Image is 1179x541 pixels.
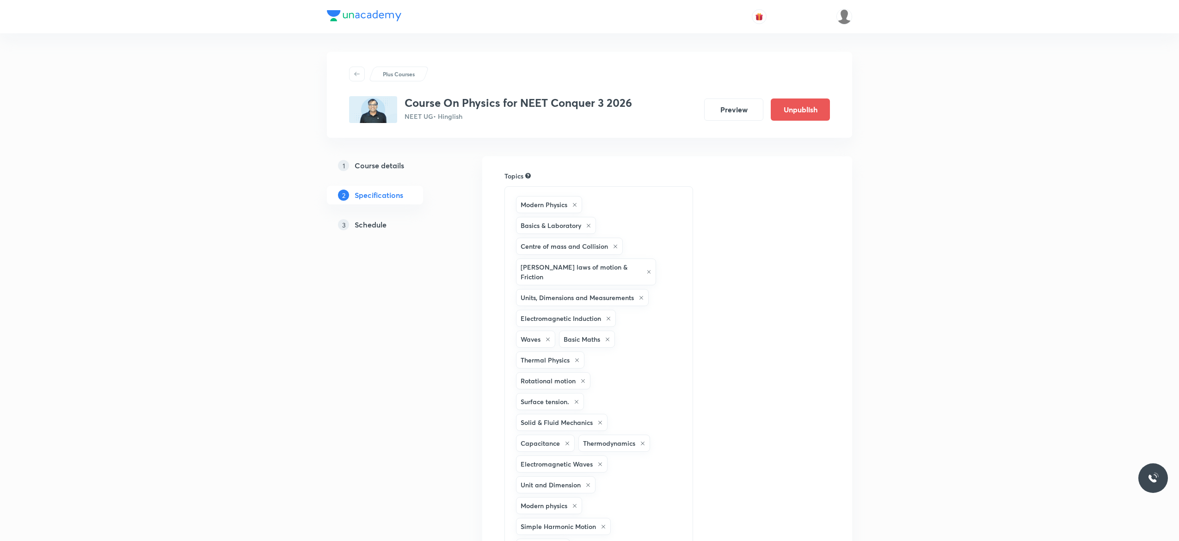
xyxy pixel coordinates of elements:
h5: Schedule [355,219,387,230]
h6: Basics & Laboratory [521,221,581,230]
h6: Electromagnetic Waves [521,459,593,469]
h6: Waves [521,334,540,344]
h6: Units, Dimensions and Measurements [521,293,634,302]
p: 1 [338,160,349,171]
button: Preview [704,98,763,121]
a: 3Schedule [327,215,453,234]
div: Search for topics [525,172,531,180]
h6: Modern physics [521,501,567,510]
h6: Topics [504,171,523,181]
img: Anuruddha Kumar [836,9,852,25]
h6: Simple Harmonic Motion [521,522,596,531]
h6: Thermal Physics [521,355,570,365]
p: Plus Courses [383,70,415,78]
h6: Modern Physics [521,200,567,209]
h3: Course On Physics for NEET Conquer 3 2026 [405,96,632,110]
h6: [PERSON_NAME] laws of motion & Friction [521,262,642,282]
h5: Course details [355,160,404,171]
h6: Unit and Dimension [521,480,581,490]
h6: Solid & Fluid Mechanics [521,418,593,427]
img: avatar [755,12,763,21]
p: 2 [338,190,349,201]
img: Company Logo [327,10,401,21]
h6: Electromagnetic Induction [521,314,601,323]
p: NEET UG • Hinglish [405,111,632,121]
h6: Centre of mass and Collision [521,241,608,251]
h5: Specifications [355,190,403,201]
h6: Basic Maths [564,334,600,344]
img: B9299F2A-3A3A-4BE7-AACB-5A6C46F9EF47_plus.png [349,96,397,123]
a: Company Logo [327,10,401,24]
p: 3 [338,219,349,230]
button: Unpublish [771,98,830,121]
h6: Rotational motion [521,376,576,386]
h6: Capacitance [521,438,560,448]
h6: Surface tension. [521,397,569,406]
button: avatar [752,9,767,24]
h6: Thermodynamics [583,438,635,448]
a: 1Course details [327,156,453,175]
img: ttu [1148,473,1159,484]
